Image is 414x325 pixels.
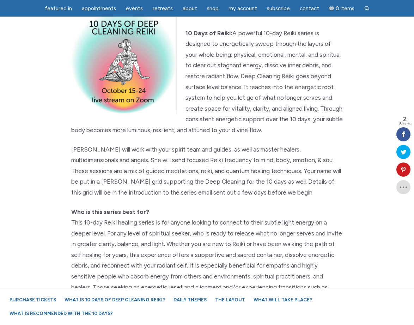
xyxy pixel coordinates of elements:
[207,5,219,12] span: Shop
[183,5,197,12] span: About
[6,307,116,320] a: What is recommended with the 10 Days?
[296,2,323,16] a: Contact
[82,5,116,12] span: Appointments
[263,2,294,16] a: Subscribe
[336,6,354,11] span: 0 items
[41,2,76,16] a: featured in
[250,294,316,306] a: What will take place?
[78,2,120,16] a: Appointments
[148,2,177,16] a: Retreats
[399,122,410,126] span: Shares
[203,2,223,16] a: Shop
[229,5,257,12] span: My Account
[71,144,343,198] p: [PERSON_NAME] will work with your spirit team and guides, as well as master healers, multidimensi...
[178,2,201,16] a: About
[325,1,359,16] a: Cart0 items
[170,294,210,306] a: Daily Themes
[122,2,147,16] a: Events
[126,5,143,12] span: Events
[153,5,173,12] span: Retreats
[212,294,249,306] a: The Layout
[267,5,290,12] span: Subscribe
[300,5,319,12] span: Contact
[71,28,343,136] p: A powerful 10-day Reiki series is designed to energetically sweep through the layers of your whol...
[329,5,336,12] i: Cart
[224,2,261,16] a: My Account
[71,208,149,215] strong: Who is this series best for?
[6,294,60,306] a: Purchase Tickets
[399,116,410,122] span: 2
[185,30,232,37] strong: 10 Days of Reiki:
[61,294,169,306] a: What is 10 Days of Deep Cleaning Reiki?
[45,5,72,12] span: featured in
